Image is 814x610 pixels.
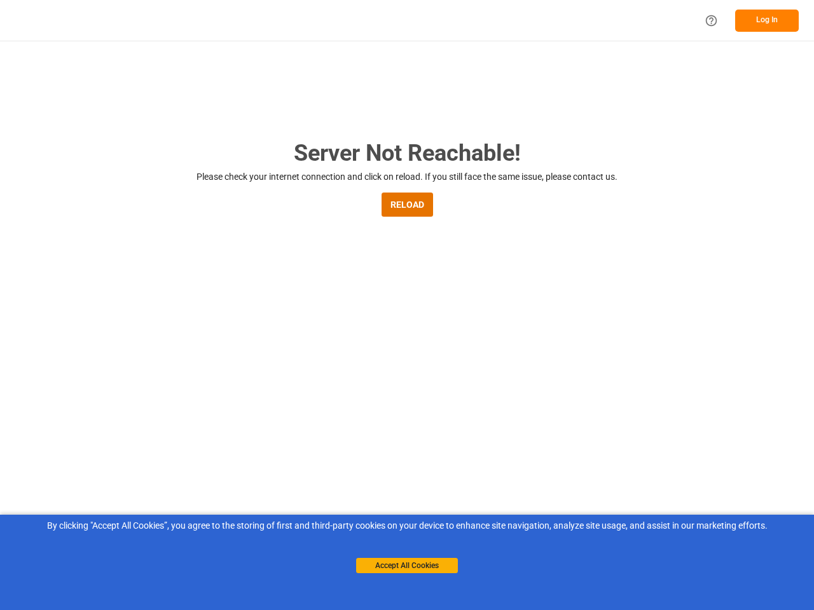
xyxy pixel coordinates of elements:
[9,519,805,532] div: By clicking "Accept All Cookies”, you agree to the storing of first and third-party cookies on yo...
[294,136,521,170] h2: Server Not Reachable!
[382,193,433,217] button: RELOAD
[356,558,458,573] button: Accept All Cookies
[735,10,799,32] button: Log In
[697,6,726,35] button: Help Center
[197,170,617,184] p: Please check your internet connection and click on reload. If you still face the same issue, plea...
